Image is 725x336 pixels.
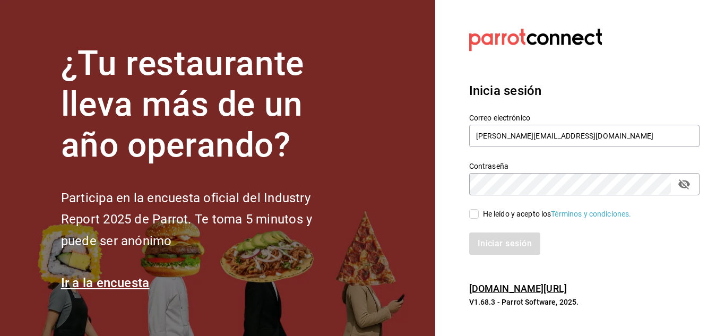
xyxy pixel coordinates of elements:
[469,114,700,122] label: Correo electrónico
[469,162,700,170] label: Contraseña
[469,283,567,294] a: [DOMAIN_NAME][URL]
[61,187,348,252] h2: Participa en la encuesta oficial del Industry Report 2025 de Parrot. Te toma 5 minutos y puede se...
[469,125,700,147] input: Ingresa tu correo electrónico
[469,81,700,100] h3: Inicia sesión
[61,44,348,166] h1: ¿Tu restaurante lleva más de un año operando?
[61,275,150,290] a: Ir a la encuesta
[551,210,631,218] a: Términos y condiciones.
[469,297,700,307] p: V1.68.3 - Parrot Software, 2025.
[675,175,693,193] button: passwordField
[483,209,632,220] div: He leído y acepto los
